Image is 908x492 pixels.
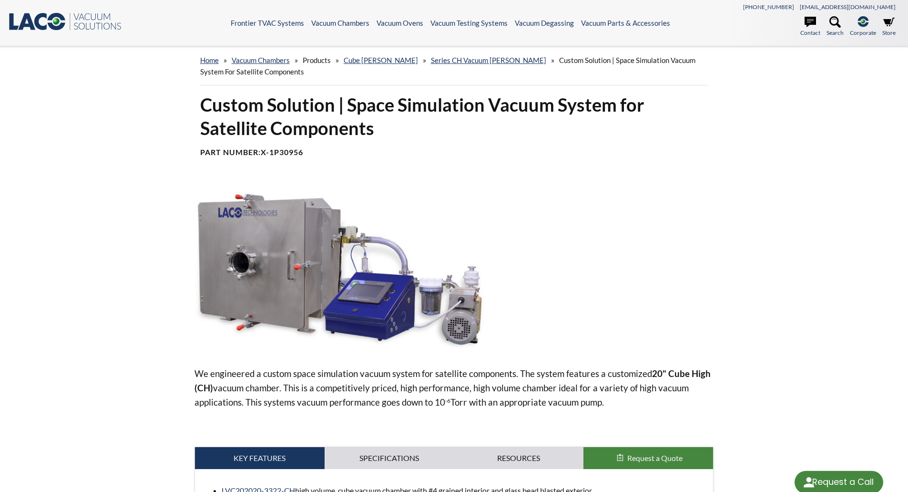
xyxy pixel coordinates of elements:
[454,447,584,469] a: Resources
[627,453,683,462] span: Request a Quote
[515,19,574,27] a: Vacuum Degassing
[431,56,546,64] a: Series CH Vacuum [PERSON_NAME]
[200,47,708,85] div: » » » » »
[325,447,454,469] a: Specifications
[801,475,816,490] img: round button
[200,56,695,76] span: Custom Solution | Space Simulation Vacuum System for Satellite Components
[231,19,304,27] a: Frontier TVAC Systems
[800,16,820,37] a: Contact
[195,447,325,469] a: Key Features
[882,16,896,37] a: Store
[743,3,794,10] a: [PHONE_NUMBER]
[261,147,303,157] b: X-1P30956
[194,180,499,351] img: Turbo Vacuum System for Satellite Component Testing
[344,56,418,64] a: Cube [PERSON_NAME]
[581,19,670,27] a: Vacuum Parts & Accessories
[850,28,876,37] span: Corporate
[430,19,508,27] a: Vacuum Testing Systems
[800,3,896,10] a: [EMAIL_ADDRESS][DOMAIN_NAME]
[303,56,331,64] span: Products
[377,19,423,27] a: Vacuum Ovens
[200,93,708,140] h1: Custom Solution | Space Simulation Vacuum System for Satellite Components
[200,147,708,157] h4: Part Number:
[311,19,369,27] a: Vacuum Chambers
[200,56,219,64] a: home
[445,397,450,404] sup: -6
[826,16,844,37] a: Search
[194,366,714,409] p: We engineered a custom space simulation vacuum system for satellite components. The system featur...
[232,56,290,64] a: Vacuum Chambers
[583,447,713,469] button: Request a Quote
